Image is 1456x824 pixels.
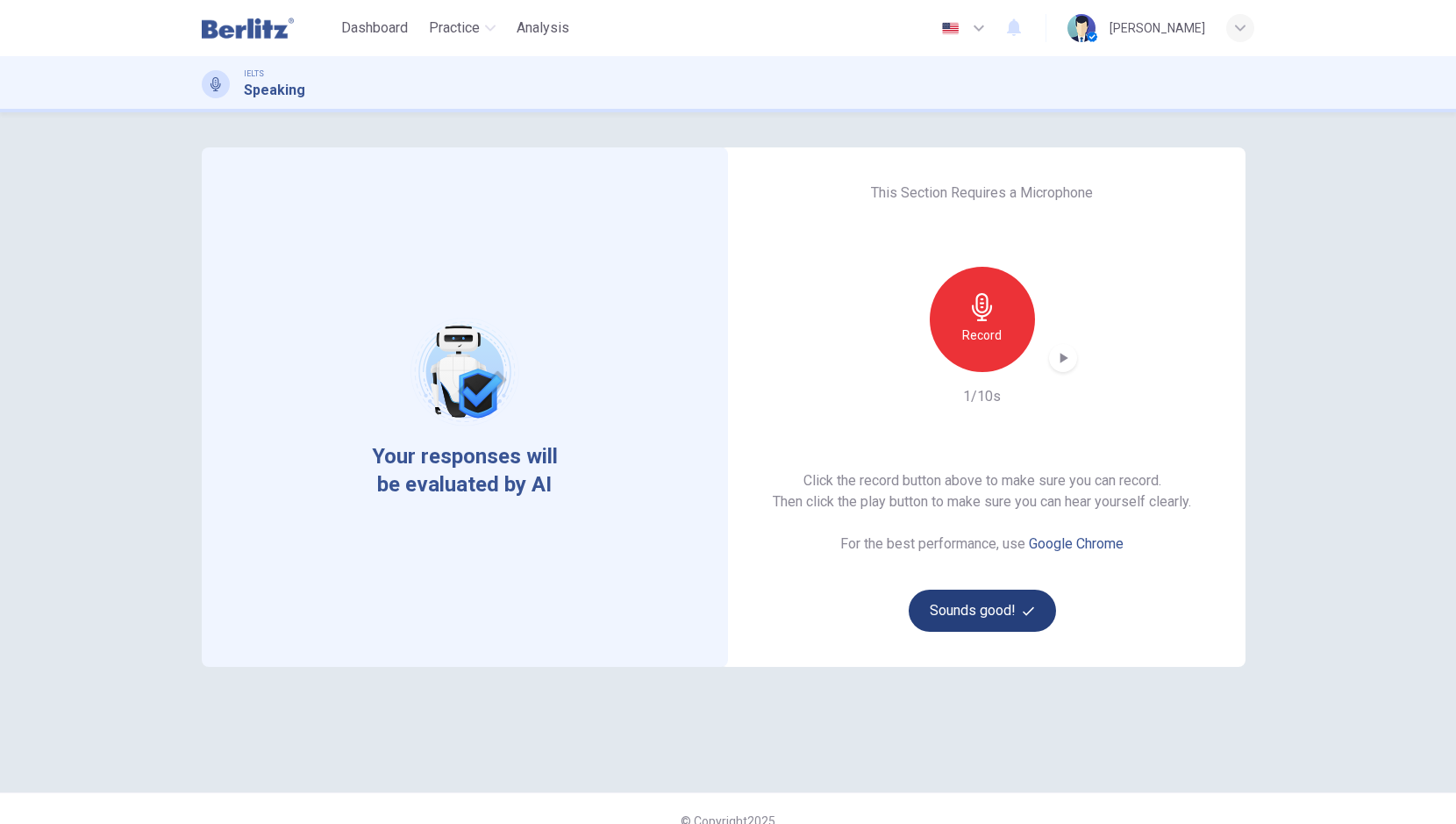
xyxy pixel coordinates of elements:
[409,316,520,427] img: robot icon
[872,183,1094,204] h6: This Section Requires a Microphone
[774,470,1192,512] h6: Click the record button above to make sure you can record. Then click the play button to make sur...
[510,12,576,44] button: Analysis
[244,68,264,80] span: IELTS
[341,18,408,39] span: Dashboard
[517,18,569,39] span: Analysis
[359,442,572,498] span: Your responses will be evaluated by AI
[939,22,961,35] img: en
[909,590,1056,632] button: Sounds good!
[1067,14,1096,42] img: Profile picture
[422,12,503,44] button: Practice
[1030,535,1124,552] a: Google Chrome
[1110,18,1205,39] div: [PERSON_NAME]
[963,325,1003,346] h6: Record
[930,267,1035,372] button: Record
[202,11,294,46] img: Berlitz Latam logo
[841,534,1124,555] h6: For the best performance, use
[334,12,415,44] button: Dashboard
[244,80,305,101] h1: Speaking
[429,18,480,39] span: Practice
[964,386,1002,407] h6: 1/10s
[202,11,334,46] a: Berlitz Latam logo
